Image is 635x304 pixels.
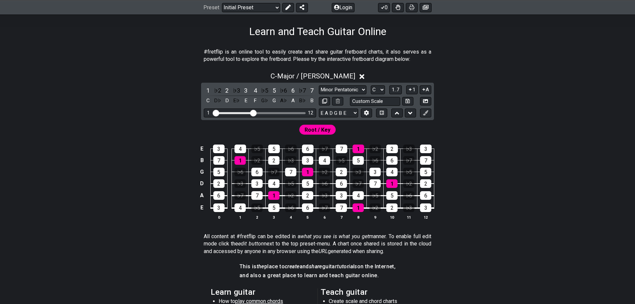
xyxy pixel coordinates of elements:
[389,85,402,94] button: 1..7
[350,214,367,221] th: 8
[420,203,431,212] div: 3
[378,3,390,12] button: 0
[251,86,260,95] div: toggle scale degree
[207,110,210,116] div: 1
[332,3,355,12] button: Login
[333,214,350,221] th: 7
[239,272,396,279] h4: and also a great place to learn and teach guitar online.
[316,214,333,221] th: 6
[251,203,263,212] div: ♭5
[353,179,364,188] div: ♭7
[251,191,263,200] div: 7
[251,168,263,176] div: 6
[420,97,431,106] button: Create Image
[386,179,398,188] div: 1
[420,191,431,200] div: 6
[241,96,250,105] div: toggle pitch class
[285,203,296,212] div: ♭6
[420,85,431,94] button: A
[251,156,263,165] div: ♭2
[296,3,308,12] button: Share Preset
[321,288,424,296] h2: Teach guitar
[232,214,249,221] th: 1
[213,179,225,188] div: 2
[402,97,413,106] button: Store user defined scale
[369,156,381,165] div: ♭6
[302,191,313,200] div: 2
[285,145,297,153] div: ♭6
[234,191,246,200] div: ♭7
[239,263,396,270] h4: This is place to and guitar on the Internet,
[251,179,263,188] div: 3
[353,145,364,153] div: 1
[302,203,313,212] div: 6
[213,86,222,95] div: toggle scale degree
[391,109,402,117] button: Move up
[234,203,246,212] div: 4
[266,214,282,221] th: 3
[319,156,330,165] div: 4
[289,86,297,95] div: toggle scale degree
[420,156,431,165] div: 7
[308,110,313,116] div: 12
[285,168,296,176] div: 7
[406,85,417,94] button: 1
[222,3,280,12] select: Preset
[367,214,384,221] th: 9
[308,96,316,105] div: toggle pitch class
[336,203,347,212] div: 7
[405,109,416,117] button: Move down
[234,179,246,188] div: ♭3
[268,179,279,188] div: 4
[332,97,343,106] button: Delete
[420,168,431,176] div: 5
[285,263,299,270] em: create
[369,191,381,200] div: ♭5
[198,143,206,155] td: E
[204,96,212,105] div: toggle pitch class
[213,145,225,153] div: 3
[369,145,381,153] div: ♭2
[282,214,299,221] th: 4
[298,86,307,95] div: toggle scale degree
[361,109,372,117] button: Edit Tuning
[305,125,330,135] span: First enable full edit mode to edit
[336,145,347,153] div: 7
[270,96,278,105] div: toggle pitch class
[249,25,386,38] h1: Learn and Teach Guitar Online
[298,96,307,105] div: toggle pitch class
[260,86,269,95] div: toggle scale degree
[198,166,206,178] td: G
[420,179,431,188] div: 2
[319,85,366,94] select: Scale
[203,4,219,11] span: Preset
[300,233,369,239] em: what you see is what you get
[204,233,431,255] p: All content at #fretflip can be edited in a manner. To enable full edit mode click the next to th...
[353,203,364,212] div: 1
[299,214,316,221] th: 5
[403,168,414,176] div: ♭5
[309,263,322,270] em: share
[384,214,401,221] th: 10
[285,156,296,165] div: ♭3
[403,145,415,153] div: ♭3
[319,109,358,117] select: Tuning
[386,191,398,200] div: 5
[353,156,364,165] div: 5
[251,96,260,105] div: toggle pitch class
[371,85,385,94] select: Tonic/Root
[213,156,225,165] div: 7
[251,145,263,153] div: ♭5
[319,145,330,153] div: ♭7
[223,96,231,105] div: toggle pitch class
[285,179,296,188] div: ♭5
[353,168,364,176] div: ♭3
[302,168,313,176] div: 1
[401,214,417,221] th: 11
[279,96,288,105] div: toggle pitch class
[234,156,246,165] div: 1
[249,214,266,221] th: 2
[238,240,264,247] em: edit button
[386,145,398,153] div: 2
[213,203,225,212] div: 3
